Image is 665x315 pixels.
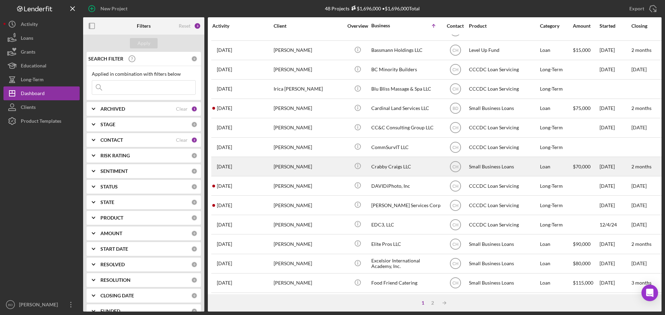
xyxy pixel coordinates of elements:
[540,61,572,79] div: Long-Term
[100,215,123,221] b: PRODUCT
[452,203,458,208] text: CH
[191,277,197,283] div: 0
[100,106,125,112] b: ARCHIVED
[100,200,114,205] b: STATE
[600,157,631,176] div: [DATE]
[600,235,631,253] div: [DATE]
[452,48,458,53] text: CH
[191,121,197,128] div: 0
[191,168,197,174] div: 0
[92,71,196,77] div: Applied in combination with filters below
[100,153,130,158] b: RISK RATING
[191,106,197,112] div: 1
[21,31,33,47] div: Loans
[217,86,232,92] time: 2025-06-26 16:01
[452,261,458,266] text: CH
[21,45,35,61] div: Grants
[137,23,151,29] b: Filters
[217,105,232,111] time: 2025-08-09 14:46
[418,300,428,306] div: 1
[371,196,441,214] div: [PERSON_NAME] Services Corp
[469,196,538,214] div: CCCDC Loan Servicing
[452,126,458,130] text: CH
[573,47,591,53] span: $15,000
[540,274,572,292] div: Loan
[631,183,647,189] time: [DATE]
[631,241,651,247] time: 2 months
[3,86,80,100] a: Dashboard
[21,86,45,102] div: Dashboard
[179,23,190,29] div: Reset
[469,293,538,312] div: Level Up Fund
[274,196,343,214] div: [PERSON_NAME]
[469,177,538,195] div: CCCDC Loan Servicing
[540,215,572,234] div: Long-Term
[452,106,458,111] text: BD
[371,215,441,234] div: EDC3, LLC
[100,262,125,267] b: RESOLVED
[191,308,197,314] div: 0
[191,152,197,159] div: 0
[191,215,197,221] div: 0
[345,23,371,29] div: Overview
[3,31,80,45] a: Loans
[371,157,441,176] div: Crabby Craigs LLC
[452,223,458,228] text: CH
[3,59,80,73] button: Educational
[217,145,232,150] time: 2025-06-26 16:15
[371,235,441,253] div: Elite Pros LLC
[371,119,441,137] div: CC&C Consulting Group LLC
[100,2,127,16] div: New Project
[469,119,538,137] div: CCCDC Loan Servicing
[371,254,441,273] div: Excelsior International Academy, Inc.
[469,61,538,79] div: CCCDC Loan Servicing
[573,105,591,111] span: $75,000
[631,280,651,286] time: 3 months
[452,281,458,286] text: CH
[452,67,458,72] text: CH
[274,215,343,234] div: [PERSON_NAME]
[469,274,538,292] div: Small Business Loans
[217,47,232,53] time: 2025-08-20 21:15
[194,22,201,29] div: 3
[540,254,572,273] div: Loan
[274,274,343,292] div: [PERSON_NAME]
[371,99,441,118] div: Cardinal Land Services LLC
[573,260,591,266] span: $80,000
[631,105,651,111] time: 2 months
[371,41,441,59] div: Bassmann Holdings LLC
[452,87,458,92] text: CH
[100,168,128,174] b: SENTIMENT
[3,100,80,114] button: Clients
[371,80,441,98] div: Blu Bliss Massage & Spa LLC
[3,73,80,86] a: Long-Term
[600,99,631,118] div: [DATE]
[371,274,441,292] div: Food Friend Catering
[212,23,273,29] div: Activity
[442,23,468,29] div: Contact
[631,124,647,130] time: [DATE]
[600,119,631,137] div: [DATE]
[631,202,647,208] time: [DATE]
[3,114,80,128] a: Product Templates
[349,6,381,11] div: $1,696,000
[631,260,647,266] time: [DATE]
[217,164,232,169] time: 2025-08-21 14:53
[217,241,232,247] time: 2025-08-20 16:45
[469,138,538,156] div: CCCDC Loan Servicing
[217,183,232,189] time: 2025-04-23 13:33
[3,45,80,59] button: Grants
[629,2,644,16] div: Export
[138,38,150,48] div: Apply
[274,138,343,156] div: [PERSON_NAME]
[573,23,599,29] div: Amount
[573,164,591,169] span: $70,000
[540,196,572,214] div: Long-Term
[274,41,343,59] div: [PERSON_NAME]
[100,137,123,143] b: CONTACT
[21,73,44,88] div: Long-Term
[469,235,538,253] div: Small Business Loans
[622,2,662,16] button: Export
